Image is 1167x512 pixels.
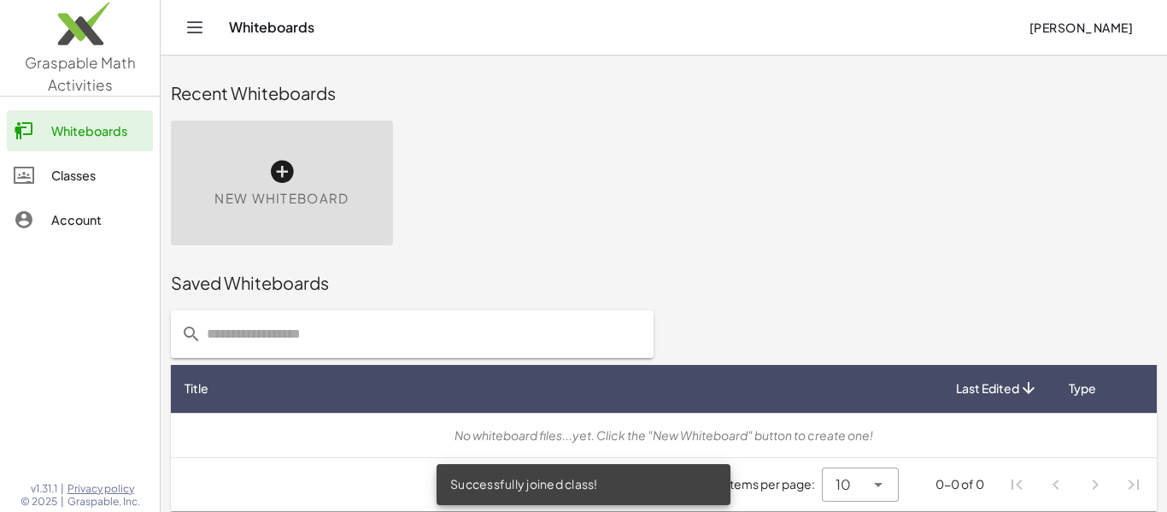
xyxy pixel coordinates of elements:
[935,475,984,493] div: 0-0 of 0
[181,324,202,344] i: prepended action
[31,482,57,496] span: v1.31.1
[7,199,153,240] a: Account
[726,475,822,493] span: Items per page:
[21,495,57,509] span: © 2025
[171,81,1157,105] div: Recent Whiteboards
[956,380,1019,397] span: Last Edited
[61,482,64,496] span: |
[7,155,153,196] a: Classes
[25,53,136,94] span: Graspable Math Activities
[7,110,153,151] a: Whiteboards
[181,14,208,41] button: Toggle navigation
[1069,380,1096,397] span: Type
[67,482,140,496] a: Privacy policy
[171,271,1157,295] div: Saved Whiteboards
[51,165,146,185] div: Classes
[185,427,1143,444] div: No whiteboard files...yet. Click the "New Whiteboard" button to create one!
[836,474,851,495] span: 10
[1029,20,1133,35] span: [PERSON_NAME]
[67,495,140,509] span: Graspable, Inc.
[1015,12,1146,43] button: [PERSON_NAME]
[51,209,146,230] div: Account
[51,121,146,141] div: Whiteboards
[185,380,208,397] span: Title
[214,189,349,209] span: New Whiteboard
[437,464,730,505] div: Successfully joined class!
[998,465,1153,504] nav: Pagination Navigation
[61,495,64,509] span: |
